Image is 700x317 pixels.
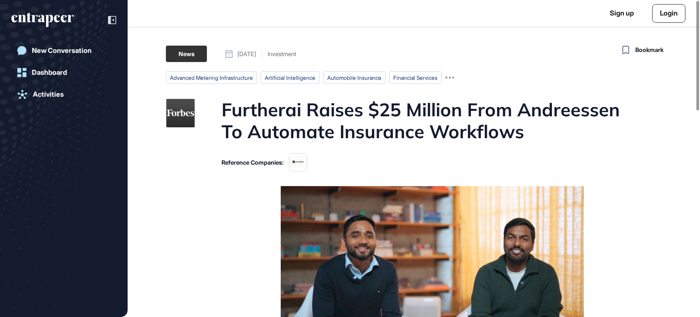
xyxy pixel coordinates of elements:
li: artificial intelligence [261,71,319,84]
div: Reference Companies: [221,160,283,166]
div: entrapeer-logo [11,13,74,27]
span: Bookmark [635,46,664,55]
div: Dashboard [32,68,67,77]
li: automobile insurance [323,71,386,84]
li: advanced metering infrastructure [166,71,257,84]
a: Sign up [610,8,634,19]
span: [DATE] [237,51,256,57]
li: financial services [389,71,442,84]
div: New Conversation [32,47,92,55]
img: 67f37af34d40d8a1e960a0bd.png [289,153,307,171]
img: www.forbes.com [166,99,195,127]
div: Investment [268,51,296,57]
button: Bookmark [620,44,664,57]
div: Activities [33,90,64,99]
div: News [166,46,207,62]
h1: Furtherai Raises $25 Million From Andreessen To Automate Insurance Workflows [221,99,641,142]
a: Login [652,4,685,23]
